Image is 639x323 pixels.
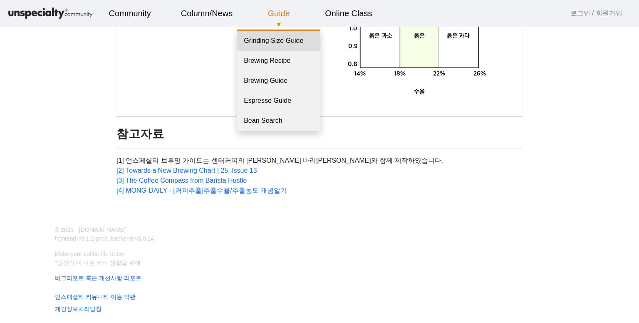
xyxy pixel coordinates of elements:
[433,70,445,77] tspan: 22%
[107,264,160,285] a: Settings
[394,70,406,77] tspan: 18%
[237,111,320,131] a: Bean Search
[116,157,443,164] a: [1] 언스페셜티 브루잉 가이드는 센터커피의 [PERSON_NAME] 바리[PERSON_NAME]와 함께 제작하였습니다.
[237,31,320,51] a: Grinding Size Guide
[354,70,366,77] tspan: 14%
[414,32,425,40] tspan: 묽은
[570,8,622,18] a: 로그인 / 회원가입
[237,51,320,71] a: Brewing Recipe
[116,187,287,194] a: [4] MONG-DAILY - [커피추출]추출수율/추출농도 개념알기
[2,264,55,285] a: Home
[349,25,357,32] tspan: 1.0
[248,20,310,30] p: ▼
[369,32,392,40] tspan: 묽은 과소
[473,70,486,77] tspan: 26%
[318,2,379,25] a: Online Class
[55,264,107,285] a: Messages
[7,6,94,21] img: logo
[348,43,358,50] tspan: 0.9
[174,2,239,25] a: Column/News
[102,2,158,25] a: Community
[123,276,144,283] span: Settings
[50,250,579,267] p: Make your coffee life better “당신의 더 나은 커피 생활을 위해”
[21,276,36,283] span: Home
[116,127,523,142] h1: 참고자료
[414,89,425,96] tspan: 수율
[447,32,470,40] tspan: 묽은 과다
[261,2,297,25] a: Guide
[237,71,320,91] a: Brewing Guide
[237,91,320,111] a: Espresso Guide
[50,293,579,301] a: 언스페셜티 커뮤니티 이용 약관
[50,305,579,313] a: 개인정보처리방침
[50,274,579,283] a: 버그리포트 혹은 개선사항 리포트
[348,61,357,68] tspan: 0.8
[116,177,247,184] a: [3] The Coffee Compass from Barista Hustle
[69,277,94,283] span: Messages
[50,226,315,243] p: © 2023 - [DOMAIN_NAME] frontend-v3.1.2-prod, backend-v3.0.14
[116,167,257,174] a: [2] Towards a New Brewing Chart | 25, Issue 13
